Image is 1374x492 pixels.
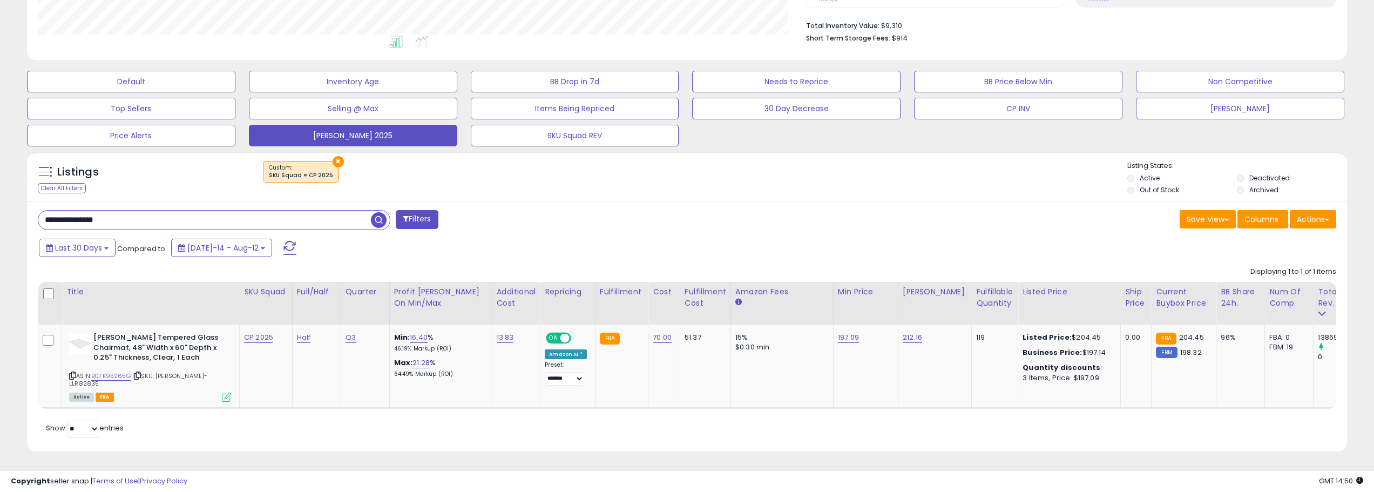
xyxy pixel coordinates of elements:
[1237,210,1288,228] button: Columns
[903,332,922,343] a: 212.16
[11,476,187,487] div: seller snap | |
[297,286,336,298] div: Full/Half
[692,98,901,119] button: 30 Day Decrease
[1023,333,1112,342] div: $204.45
[1244,214,1278,225] span: Columns
[1221,286,1260,309] div: BB Share 24h.
[394,370,484,378] p: 64.49% Markup (ROI)
[1023,286,1116,298] div: Listed Price
[545,286,591,298] div: Repricing
[914,71,1122,92] button: BB Price Below Min
[240,282,293,325] th: CSV column name: cust_attr_8_SKU Squad
[806,18,1328,31] li: $9,310
[497,286,536,309] div: Additional Cost
[394,332,410,342] b: Min:
[117,244,167,254] span: Compared to:
[412,358,430,368] a: 21.28
[1250,267,1336,277] div: Displaying 1 to 1 of 1 items
[471,71,679,92] button: BB Drop in 7d
[333,156,344,167] button: ×
[410,332,428,343] a: 16.40
[394,333,484,353] div: %
[341,282,389,325] th: CSV column name: cust_attr_10_Quarter
[1023,363,1112,373] div: :
[249,71,457,92] button: Inventory Age
[27,125,235,146] button: Price Alerts
[11,476,50,486] strong: Copyright
[547,334,560,343] span: ON
[570,334,587,343] span: OFF
[1125,286,1147,309] div: Ship Price
[1127,161,1347,171] p: Listing States:
[1249,173,1290,183] label: Deactivated
[27,98,235,119] button: Top Sellers
[653,286,675,298] div: Cost
[187,242,259,253] span: [DATE]-14 - Aug-12
[497,332,514,343] a: 13.83
[55,242,102,253] span: Last 30 Days
[1125,333,1143,342] div: 0.00
[91,372,131,381] a: B07K95265G
[976,333,1010,342] div: 119
[600,333,620,345] small: FBA
[838,286,894,298] div: Min Price
[1180,347,1202,358] span: 198.32
[394,286,488,309] div: Profit [PERSON_NAME] on Min/Max
[389,282,492,325] th: The percentage added to the cost of goods (COGS) that forms the calculator for Min & Max prices.
[903,286,967,298] div: [PERSON_NAME]
[1136,98,1344,119] button: [PERSON_NAME]
[545,361,587,386] div: Preset:
[1269,333,1305,342] div: FBA: 0
[1023,347,1082,358] b: Business Price:
[1249,185,1278,194] label: Archived
[1023,332,1072,342] b: Listed Price:
[545,349,587,359] div: Amazon AI *
[69,333,231,401] div: ASIN:
[1221,333,1256,342] div: 96%
[600,286,644,298] div: Fulfillment
[1156,333,1176,345] small: FBA
[38,183,86,193] div: Clear All Filters
[1180,210,1236,228] button: Save View
[394,345,484,353] p: 46.19% Markup (ROI)
[140,476,187,486] a: Privacy Policy
[685,286,726,309] div: Fulfillment Cost
[735,298,742,307] small: Amazon Fees.
[976,286,1013,309] div: Fulfillable Quantity
[1140,173,1160,183] label: Active
[471,98,679,119] button: Items Being Repriced
[69,333,91,354] img: 21TrtWzY3eL._SL40_.jpg
[1156,286,1211,309] div: Current Buybox Price
[1023,348,1112,358] div: $197.14
[1319,476,1363,486] span: 2025-09-12 14:50 GMT
[1156,347,1177,358] small: FBM
[46,423,124,433] span: Show: entries
[1136,71,1344,92] button: Non Competitive
[297,332,311,343] a: Half
[1023,362,1100,373] b: Quantity discounts
[244,332,273,343] a: CP 2025
[269,172,333,179] div: SKU Squad = CP 2025
[1140,185,1179,194] label: Out of Stock
[471,125,679,146] button: SKU Squad REV
[346,286,385,298] div: Quarter
[69,372,207,388] span: | SKU: [PERSON_NAME]-LLR82835
[269,164,333,180] span: Custom:
[244,286,288,298] div: SKU Squad
[735,342,825,352] div: $0.30 min
[249,125,457,146] button: [PERSON_NAME] 2025
[394,358,484,378] div: %
[1318,352,1362,362] div: 0
[838,332,859,343] a: 197.09
[1179,332,1204,342] span: 204.45
[396,210,438,229] button: Filters
[1269,342,1305,352] div: FBM: 19
[57,165,99,180] h5: Listings
[27,71,235,92] button: Default
[93,333,225,366] b: [PERSON_NAME] Tempered Glass Chairmat, 48" Width x 60" Depth x 0.25" Thickness, Clear, 1 Each
[806,33,890,43] b: Short Term Storage Fees:
[69,393,94,402] span: All listings currently available for purchase on Amazon
[92,476,138,486] a: Terms of Use
[685,333,722,342] div: 51.37
[171,239,272,257] button: [DATE]-14 - Aug-12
